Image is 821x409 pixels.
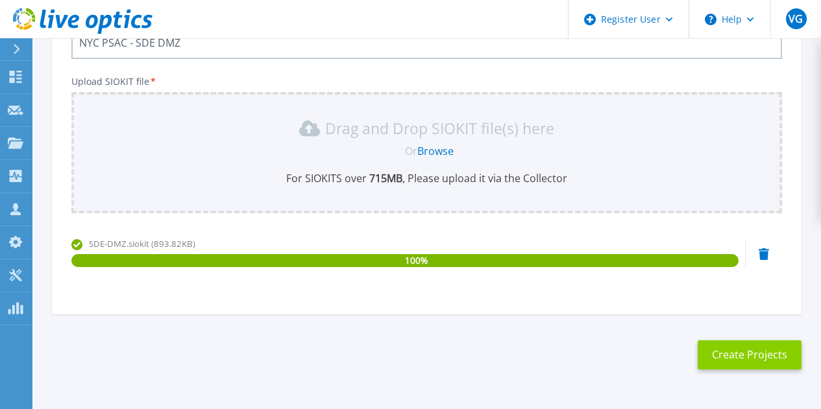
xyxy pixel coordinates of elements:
span: Or [405,144,417,158]
p: For SIOKITS over , Please upload it via the Collector [79,171,774,185]
input: Enter Project Name [71,27,782,59]
span: SDE-DMZ.siokit (893.82KB) [89,238,195,250]
p: Upload SIOKIT file [71,76,782,87]
p: Drag and Drop SIOKIT file(s) here [325,122,554,135]
span: 100 % [405,254,428,267]
a: Browse [417,144,454,158]
div: Drag and Drop SIOKIT file(s) here OrBrowseFor SIOKITS over 715MB, Please upload it via the Collector [79,118,774,185]
button: Create Projects [698,340,802,369]
b: 715 MB [367,171,402,185]
span: VG [789,14,803,24]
